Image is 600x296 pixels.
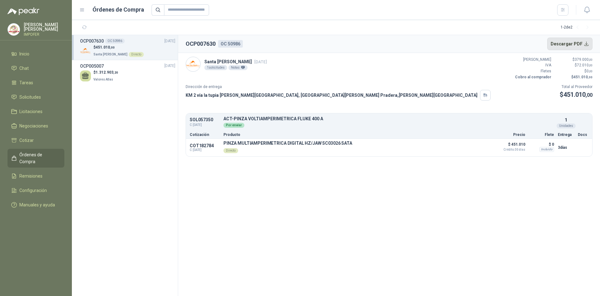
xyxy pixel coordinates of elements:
[555,62,592,68] p: $
[113,71,118,74] span: ,20
[190,117,220,122] p: SOL057350
[223,148,238,153] div: Directo
[7,199,64,211] a: Manuales y ayuda
[24,23,64,31] p: [PERSON_NAME] [PERSON_NAME]
[19,65,29,72] span: Chat
[223,123,244,128] div: Por enviar
[558,144,574,151] p: 3 días
[223,133,490,137] p: Producto
[514,62,551,68] p: IVA
[93,44,144,50] p: $
[19,50,29,57] span: Inicio
[223,117,554,121] p: ACT-PINZA VOLTIAMPERIMETRICA FLUKE 400 A
[190,122,220,127] span: C: [DATE]
[190,143,220,148] p: COT182784
[589,70,592,73] span: ,00
[164,38,175,44] span: [DATE]
[93,78,113,81] span: Valores Atlas
[7,77,64,89] a: Tareas
[19,151,58,165] span: Órdenes de Compra
[7,91,64,103] a: Solicitudes
[7,8,39,15] img: Logo peakr
[539,147,554,152] div: Incluido
[563,91,592,98] span: 451.010
[586,92,592,98] span: ,00
[589,64,592,67] span: ,00
[529,141,554,148] p: $ 0
[190,133,220,137] p: Cotización
[190,148,220,152] span: C: [DATE]
[19,137,34,144] span: Cotizar
[7,134,64,146] a: Cotizar
[560,90,592,100] p: $
[218,40,243,48] div: OC 50986
[7,120,64,132] a: Negociaciones
[514,57,551,63] p: [PERSON_NAME]
[110,46,115,49] span: ,00
[223,141,352,146] p: PINZA MULTIAMPERIMETRICA DIGITAL HZ/JAW SC03026 SATA
[494,133,525,137] p: Precio
[514,74,551,80] p: Cobro al comprador
[558,133,574,137] p: Entrega
[561,23,592,33] div: 1 - 2 de 2
[19,108,42,115] span: Licitaciones
[228,65,247,70] div: Notas
[19,187,47,194] span: Configuración
[204,58,267,65] p: Santa [PERSON_NAME]
[578,133,588,137] p: Docs
[204,65,227,70] div: 1 solicitudes
[164,63,175,69] span: [DATE]
[8,23,20,35] img: Company Logo
[80,45,91,56] img: Company Logo
[96,70,118,75] span: 1.312.903
[565,117,567,123] p: 1
[573,75,592,79] span: 451.010
[7,149,64,168] a: Órdenes de Compra
[529,133,554,137] p: Flete
[19,201,55,208] span: Manuales y ayuda
[7,106,64,117] a: Licitaciones
[96,45,115,49] span: 451.010
[93,70,118,75] p: $
[494,148,525,151] span: Crédito 30 días
[575,57,592,62] span: 379.000
[588,75,592,79] span: ,00
[555,57,592,63] p: $
[514,68,551,74] p: Fletes
[557,123,576,128] div: Unidades
[555,68,592,74] p: $
[19,79,33,86] span: Tareas
[80,63,104,70] h3: OCP005007
[7,170,64,182] a: Remisiones
[186,39,216,48] h2: OCP007630
[19,94,41,101] span: Solicitudes
[93,53,127,56] span: Santa [PERSON_NAME]
[547,38,593,50] button: Descargar PDF
[589,58,592,61] span: ,00
[587,69,592,73] span: 0
[186,92,477,99] p: KM 2 vía la tupia [PERSON_NAME][GEOGRAPHIC_DATA], [GEOGRAPHIC_DATA][PERSON_NAME] Pradera , [PERSO...
[7,184,64,196] a: Configuración
[186,84,491,90] p: Dirección de entrega
[19,122,48,129] span: Negociaciones
[80,38,104,44] h3: OCP007630
[24,33,64,36] p: IMPOFER
[494,141,525,151] p: $ 451.010
[186,57,200,71] img: Company Logo
[7,62,64,74] a: Chat
[577,63,592,67] span: 72.010
[254,60,267,64] span: [DATE]
[105,39,125,44] div: OC 50986
[80,38,175,57] a: OCP007630OC 50986[DATE] Company Logo$451.010,00Santa [PERSON_NAME]Directo
[129,52,144,57] div: Directo
[80,63,175,82] a: OCP005007[DATE] $1.312.903,20Valores Atlas
[92,5,144,14] h1: Órdenes de Compra
[560,84,592,90] p: Total al Proveedor
[7,48,64,60] a: Inicio
[19,173,42,179] span: Remisiones
[555,74,592,80] p: $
